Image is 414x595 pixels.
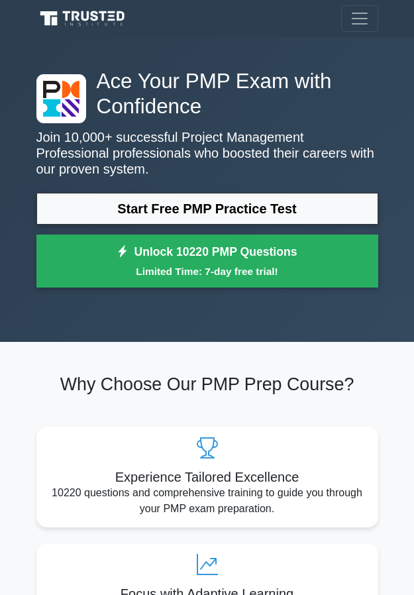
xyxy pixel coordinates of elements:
h2: Why Choose Our PMP Prep Course? [36,374,378,395]
a: Start Free PMP Practice Test [36,193,378,225]
a: Unlock 10220 PMP QuestionsLimited Time: 7-day free trial! [36,235,378,288]
small: Limited Time: 7-day free trial! [53,264,362,279]
button: Toggle navigation [341,5,378,32]
h1: Ace Your PMP Exam with Confidence [36,69,378,119]
p: 10220 questions and comprehensive training to guide you through your PMP exam preparation. [47,485,368,517]
h5: Experience Tailored Excellence [47,469,368,485]
p: Join 10,000+ successful Project Management Professional professionals who boosted their careers w... [36,129,378,177]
